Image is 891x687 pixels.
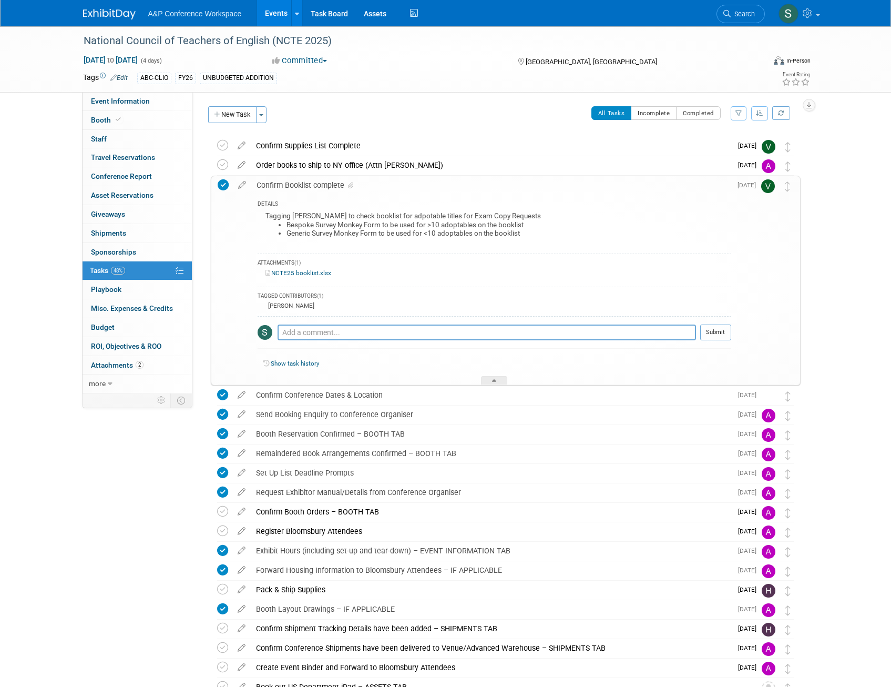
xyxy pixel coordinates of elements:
button: Incomplete [631,106,677,120]
img: Amanda Oney [762,642,775,656]
i: Move task [785,411,791,421]
div: Forward Housing Information to Bloomsbury Attendees – IF APPLICABLE [251,561,732,579]
img: Samantha Klein [779,4,798,24]
span: Budget [91,323,115,331]
span: Event Information [91,97,150,105]
div: Send Booking Enquiry to Conference Organiser [251,406,732,423]
a: Shipments [83,224,192,243]
a: NCTE25 booklist.xlsx [265,269,331,277]
a: edit [232,488,251,497]
i: Move task [785,567,791,577]
a: Show task history [271,360,319,367]
a: ROI, Objectives & ROO [83,337,192,356]
span: Booth [91,116,123,124]
a: edit [232,565,251,575]
img: Amanda Oney [762,428,775,442]
i: Move task [785,161,791,171]
div: Booth Layout Drawings – IF APPLICABLE [251,600,732,618]
span: [DATE] [738,411,762,418]
span: [DATE] [738,625,762,632]
div: [PERSON_NAME] [265,302,314,309]
span: Travel Reservations [91,153,155,161]
a: edit [232,585,251,594]
a: Asset Reservations [83,186,192,205]
span: ROI, Objectives & ROO [91,342,161,350]
li: Bespoke Survey Monkey Form to be used for >10 adoptables on the booklist [286,221,731,229]
span: Sponsorships [91,248,136,256]
a: edit [232,604,251,614]
img: Anne Weston [762,389,777,427]
span: to [106,56,116,64]
i: Move task [785,181,790,191]
span: Tasks [90,266,125,275]
img: Amanda Oney [762,603,775,617]
a: edit [232,546,251,555]
img: Veronica Dove [762,140,775,154]
span: 2 [136,361,144,369]
a: edit [232,507,251,517]
div: Confirm Booth Orders – BOOTH TAB [251,503,732,521]
img: Amanda Oney [762,448,775,461]
a: Event Information [83,92,192,110]
i: Move task [785,605,791,615]
span: [DATE] [738,450,762,457]
td: Personalize Event Tab Strip [152,393,171,407]
a: edit [232,390,251,400]
i: Move task [785,142,791,152]
a: edit [232,624,251,633]
button: All Tasks [591,106,632,120]
i: Move task [785,391,791,401]
div: ABC-CLIO [137,73,171,84]
img: Amanda Oney [762,545,775,559]
div: Exhibit Hours (including set-up and tear-down) – EVENT INFORMATION TAB [251,542,732,560]
img: Hannah Siegel [762,623,775,637]
img: Amanda Oney [762,159,775,173]
div: UNBUDGETED ADDITION [200,73,277,84]
span: [DATE] [738,489,762,496]
a: edit [232,429,251,439]
span: (1) [294,260,301,266]
li: Generic Survey Monkey Form to be used for <10 adoptables on the booklist [286,229,731,238]
span: Shipments [91,229,126,237]
div: Event Rating [782,72,810,77]
span: [DATE] [738,430,762,438]
i: Move task [785,644,791,654]
div: Register Bloomsbury Attendees [251,522,732,540]
i: Booth reservation complete [116,117,121,123]
div: Confirm Shipment Tracking Details have been added – SHIPMENTS TAB [251,620,732,638]
i: Move task [785,489,791,499]
img: Amanda Oney [762,506,775,520]
div: FY26 [175,73,196,84]
a: Edit [110,74,128,82]
a: Playbook [83,280,192,299]
span: Asset Reservations [91,191,153,199]
span: [GEOGRAPHIC_DATA], [GEOGRAPHIC_DATA] [526,58,657,66]
span: [DATE] [738,605,762,613]
span: [DATE] [DATE] [83,55,138,65]
span: [DATE] [738,528,762,535]
img: Hannah Siegel [762,584,775,598]
a: edit [232,663,251,672]
a: Tasks48% [83,261,192,280]
button: Completed [676,106,721,120]
img: Amanda Oney [762,662,775,675]
span: 48% [111,267,125,275]
div: Tagging [PERSON_NAME] to check booklist for adpotable titles for Exam Copy Requests [258,209,731,248]
div: Order books to ship to NY office (Attn [PERSON_NAME]) [251,156,732,174]
img: Amanda Oney [762,564,775,578]
img: Amanda Oney [762,526,775,539]
a: Giveaways [83,205,192,224]
div: Booth Reservation Confirmed – BOOTH TAB [251,425,732,443]
span: [DATE] [738,181,761,189]
button: Submit [700,325,731,340]
div: Set Up List Deadline Prompts [251,464,732,482]
a: edit [232,527,251,536]
i: Move task [785,528,791,538]
span: [DATE] [738,508,762,516]
div: National Council of Teachers of English (NCTE 2025) [80,32,749,50]
div: DETAILS [258,200,731,209]
img: Amanda Oney [762,487,775,500]
i: Move task [785,625,791,635]
a: Booth [83,111,192,129]
img: Format-Inperson.png [774,56,784,65]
